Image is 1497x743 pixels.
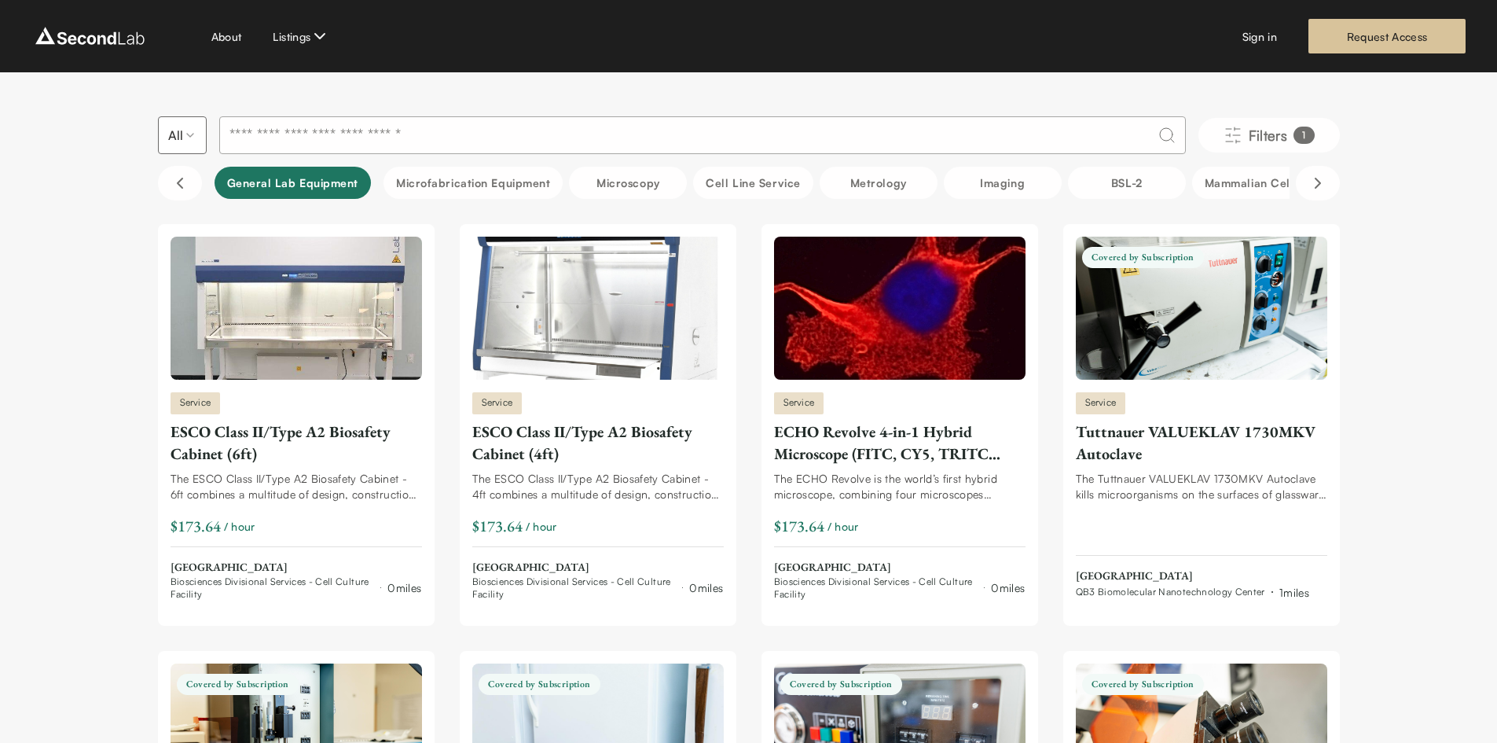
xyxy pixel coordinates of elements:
[31,24,149,49] img: logo
[1076,392,1126,414] span: Service
[472,515,523,537] div: $173.64
[1242,28,1277,45] a: Sign in
[1308,19,1466,53] a: Request Access
[472,392,523,414] span: Service
[472,421,724,465] div: ESCO Class II/Type A2 Biosafety Cabinet (4ft)
[171,560,422,576] span: [GEOGRAPHIC_DATA]
[944,167,1062,199] button: Imaging
[1068,167,1186,199] button: BSL-2
[1082,247,1204,268] span: Covered by Subscription
[158,166,202,200] button: Scroll left
[774,421,1026,465] div: ECHO Revolve 4-in-1 Hybrid Microscope (FITC, CY5, TRITC filters, 4X,10X,20X,40X Phase lens and 10...
[1192,167,1312,199] button: Mammalian Cells
[1296,166,1340,200] button: Scroll right
[1198,118,1340,153] button: Filters
[1076,237,1327,601] a: Tuttnauer VALUEKLAV 1730MKV AutoclaveCovered by SubscriptionServiceTuttnauer VALUEKLAV 1730MKV Au...
[774,237,1026,601] a: ECHO Revolve 4-in-1 Hybrid Microscope (FITC, CY5, TRITC filters, 4X,10X,20X,40X Phase lens and 10...
[1249,124,1288,146] span: Filters
[1293,127,1314,144] div: 1
[569,167,687,199] button: Microscopy
[177,674,299,695] span: Covered by Subscription
[774,392,824,414] span: Service
[472,576,676,601] span: Biosciences Divisional Services - Cell Culture Facility
[1082,674,1204,695] span: Covered by Subscription
[827,518,859,535] span: / hour
[991,579,1025,596] div: 0 miles
[211,28,242,45] a: About
[171,421,422,465] div: ESCO Class II/Type A2 Biosafety Cabinet (6ft)
[526,518,557,535] span: / hour
[387,579,421,596] div: 0 miles
[383,167,563,199] button: Microfabrication Equipment
[774,471,1026,502] div: The ECHO Revolve is the world’s first hybrid microscope, combining four microscopes (upright, inv...
[472,471,724,502] div: The ESCO Class II/Type A2 Biosafety Cabinet - 4ft combines a multitude of design, construction, a...
[689,579,723,596] div: 0 miles
[171,576,374,601] span: Biosciences Divisional Services - Cell Culture Facility
[215,167,372,199] button: General Lab equipment
[171,237,422,380] img: ESCO Class II/Type A2 Biosafety Cabinet (6ft)
[224,518,255,535] span: / hour
[1076,568,1309,584] span: [GEOGRAPHIC_DATA]
[1076,471,1327,502] div: The Tuttnauer VALUEKLAV 1730MKV Autoclave kills microorganisms on the surfaces of glassware and i...
[1279,584,1309,601] div: 1 miles
[171,237,422,601] a: ESCO Class II/Type A2 Biosafety Cabinet (6ft)ServiceESCO Class II/Type A2 Biosafety Cabinet (6ft)...
[171,392,221,414] span: Service
[774,576,978,601] span: Biosciences Divisional Services - Cell Culture Facility
[472,237,724,601] a: ESCO Class II/Type A2 Biosafety Cabinet (4ft)ServiceESCO Class II/Type A2 Biosafety Cabinet (4ft)...
[774,515,824,537] div: $173.64
[774,560,1026,576] span: [GEOGRAPHIC_DATA]
[1076,237,1327,380] img: Tuttnauer VALUEKLAV 1730MKV Autoclave
[693,167,813,199] button: Cell line service
[820,167,937,199] button: Metrology
[472,237,724,380] img: ESCO Class II/Type A2 Biosafety Cabinet (4ft)
[780,674,902,695] span: Covered by Subscription
[158,116,207,154] button: Select listing type
[1076,586,1265,598] span: QB3 Biomolecular Nanotechnology Center
[171,515,221,537] div: $173.64
[774,237,1026,380] img: ECHO Revolve 4-in-1 Hybrid Microscope (FITC, CY5, TRITC filters, 4X,10X,20X,40X Phase lens and 10...
[472,560,724,576] span: [GEOGRAPHIC_DATA]
[1076,421,1327,465] div: Tuttnauer VALUEKLAV 1730MKV Autoclave
[479,674,600,695] span: Covered by Subscription
[273,27,329,46] button: Listings
[171,471,422,502] div: The ESCO Class II/Type A2 Biosafety Cabinet - 6ft combines a multitude of design, construction, a...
